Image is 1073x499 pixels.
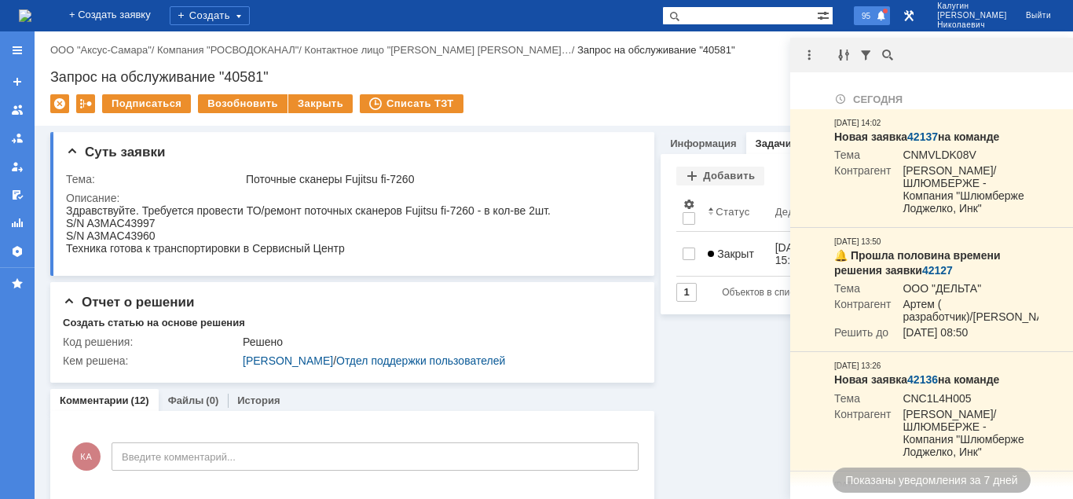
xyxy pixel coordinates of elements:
div: [DATE] 13:50 [834,236,881,248]
div: Удалить [50,94,69,113]
td: Контрагент [834,408,891,461]
a: Отчеты [5,211,30,236]
a: Мои заявки [5,154,30,179]
a: 42137 [907,130,938,143]
div: Запрос на обслуживание "40581" [50,69,1057,85]
span: Объектов в списке: [722,287,806,298]
a: 42136 [907,373,938,386]
span: Суть заявки [66,145,165,160]
a: Перейти в интерфейс администратора [899,6,918,25]
th: Статус [701,192,768,232]
span: Закрыт [708,248,754,260]
td: [PERSON_NAME]/ШЛЮМБЕРЖЕ - Компания "Шлюмберже Лоджелко, Инк" [891,408,1038,461]
div: Поиск по тексту [878,46,897,64]
span: Расширенный поиск [817,7,833,22]
a: Создать заявку [5,69,30,94]
span: Отчет о решении [63,295,194,310]
a: Задачи [756,138,792,149]
span: КА [72,442,101,471]
td: Тема [834,149,891,164]
a: Заявки на командах [5,97,30,123]
a: Перейти на домашнюю страницу [19,9,31,22]
div: Запрос на обслуживание "40581" [577,44,735,56]
td: Контрагент [834,164,891,218]
strong: Новая заявка на команде [834,373,999,386]
a: Компания "РОСВОДОКАНАЛ" [157,44,298,56]
td: CNMVLDK08V [891,149,1038,164]
span: S/N A3MAC43960 неисправностей не выявлено. проведено ТО стоимость 1000р [9,13,391,25]
th: Дедлайн [769,192,840,232]
a: [PERSON_NAME] [243,354,333,367]
div: / [50,44,157,56]
a: Контактное лицо "[PERSON_NAME] [PERSON_NAME]… [305,44,572,56]
div: Статус [716,206,749,218]
a: Информация [670,138,736,149]
i: Строк на странице: [722,283,919,302]
div: Код решения: [63,336,240,348]
span: Настройки [683,198,695,211]
td: Решить до [834,326,891,342]
div: [DATE] 13:26 [834,360,881,372]
div: [DATE] 15:19 [775,241,813,266]
strong: Новая заявка на команде [834,130,999,143]
img: logo [19,9,31,22]
div: / [305,44,577,56]
a: Закрыт [701,238,768,270]
a: История [237,394,280,406]
span: Николаевич [937,20,1007,30]
span: Калугин [937,2,1007,11]
strong: 🔔 Прошла половина времени решения заявки [834,249,1001,276]
a: Заявки в моей ответственности [5,126,30,151]
td: ООО "ДЕЛЬТА" [891,282,1063,298]
div: Тема: [66,173,243,185]
div: Работа с массовостью [76,94,95,113]
a: Настройки [5,239,30,264]
a: ООО "Аксус-Самара" [50,44,152,56]
td: [DATE] 08:50 [891,326,1063,342]
div: (12) [131,394,149,406]
div: Создать статью на основе решения [63,317,245,329]
a: 42127 [922,264,953,277]
div: Сегодня [834,91,1038,106]
span: 95 [857,10,875,21]
span: [PERSON_NAME] [937,11,1007,20]
td: Артем ( разработчик)/[PERSON_NAME] [891,298,1063,326]
div: Описание: [66,192,636,204]
div: [DATE] 14:02 [834,117,881,130]
div: Создать [170,6,250,25]
div: / [157,44,305,56]
div: Решено [243,336,633,348]
td: [PERSON_NAME]/ШЛЮМБЕРЖЕ - Компания "Шлюмберже Лоджелко, Инк" [891,164,1038,218]
div: Действия с уведомлениями [800,46,818,64]
div: Кем решена: [63,354,240,367]
td: CNC1L4H005 [891,392,1038,408]
td: Тема [834,392,891,408]
div: / [243,354,633,367]
div: (0) [206,394,218,406]
a: Файлы [168,394,204,406]
div: Показаны уведомления за 7 дней [833,468,1030,493]
td: Тема [834,282,891,298]
div: Дедлайн [775,206,818,218]
a: Отдел поддержки пользователей [336,354,505,367]
a: Комментарии [60,394,129,406]
a: [DATE] 15:19 [769,232,840,276]
div: Фильтрация [856,46,875,64]
a: Мои согласования [5,182,30,207]
div: Группировка уведомлений [834,46,853,64]
td: Контрагент [834,298,891,326]
div: Поточные сканеры Fujitsu fi-7260 [246,173,633,185]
